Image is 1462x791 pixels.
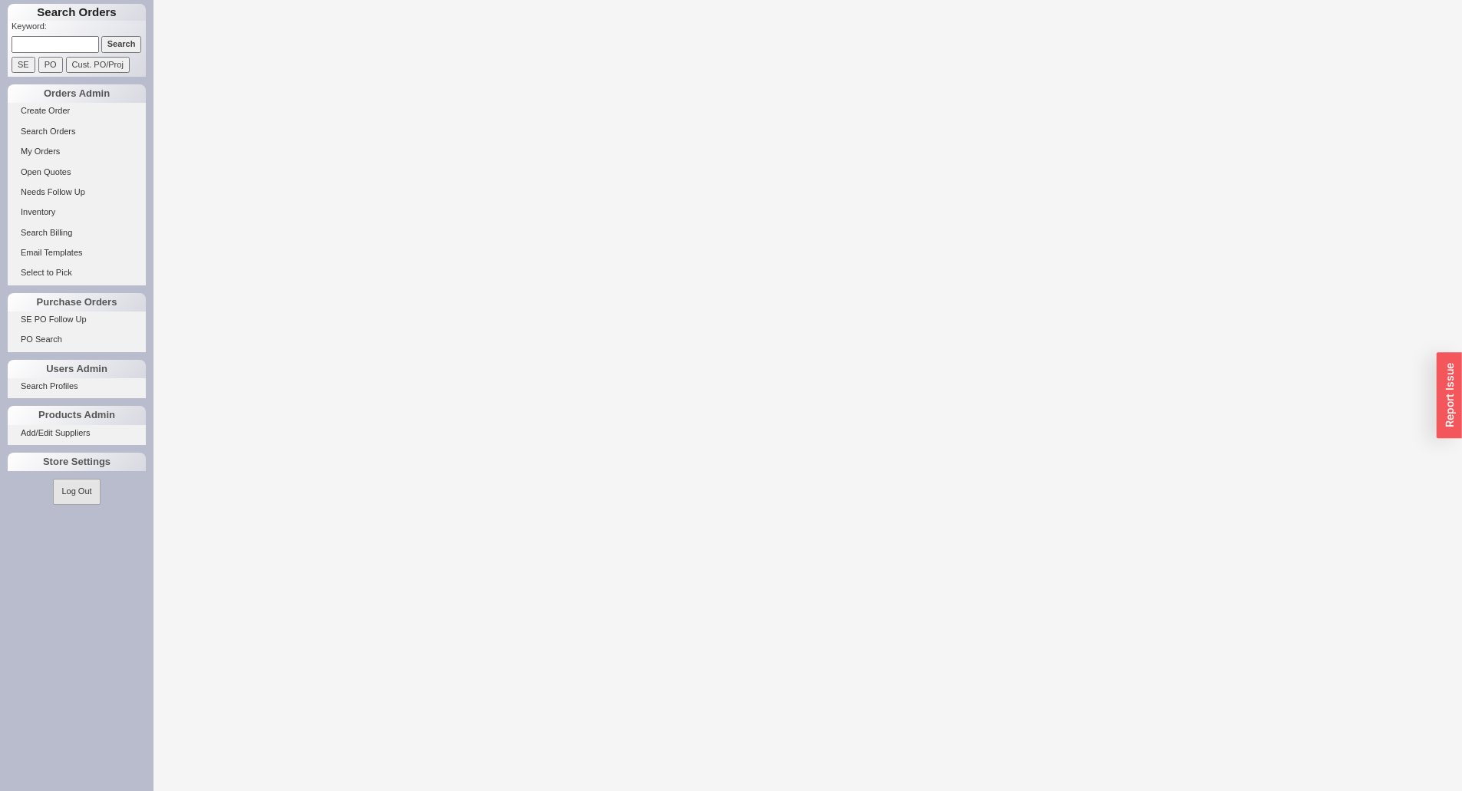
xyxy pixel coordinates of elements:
input: Cust. PO/Proj [66,57,130,73]
a: Email Templates [8,245,146,261]
span: Needs Follow Up [21,187,85,196]
a: Create Order [8,103,146,119]
div: Users Admin [8,360,146,378]
h1: Search Orders [8,4,146,21]
a: Add/Edit Suppliers [8,425,146,441]
div: Store Settings [8,453,146,471]
div: Purchase Orders [8,293,146,311]
a: Needs Follow Up [8,184,146,200]
input: PO [38,57,63,73]
a: Search Orders [8,124,146,140]
input: Search [101,36,142,52]
a: My Orders [8,143,146,160]
button: Log Out [53,479,100,504]
a: Open Quotes [8,164,146,180]
a: SE PO Follow Up [8,311,146,328]
div: Products Admin [8,406,146,424]
input: SE [12,57,35,73]
p: Keyword: [12,21,146,36]
a: Search Profiles [8,378,146,394]
a: Search Billing [8,225,146,241]
a: Inventory [8,204,146,220]
a: PO Search [8,331,146,348]
div: Orders Admin [8,84,146,103]
a: Select to Pick [8,265,146,281]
